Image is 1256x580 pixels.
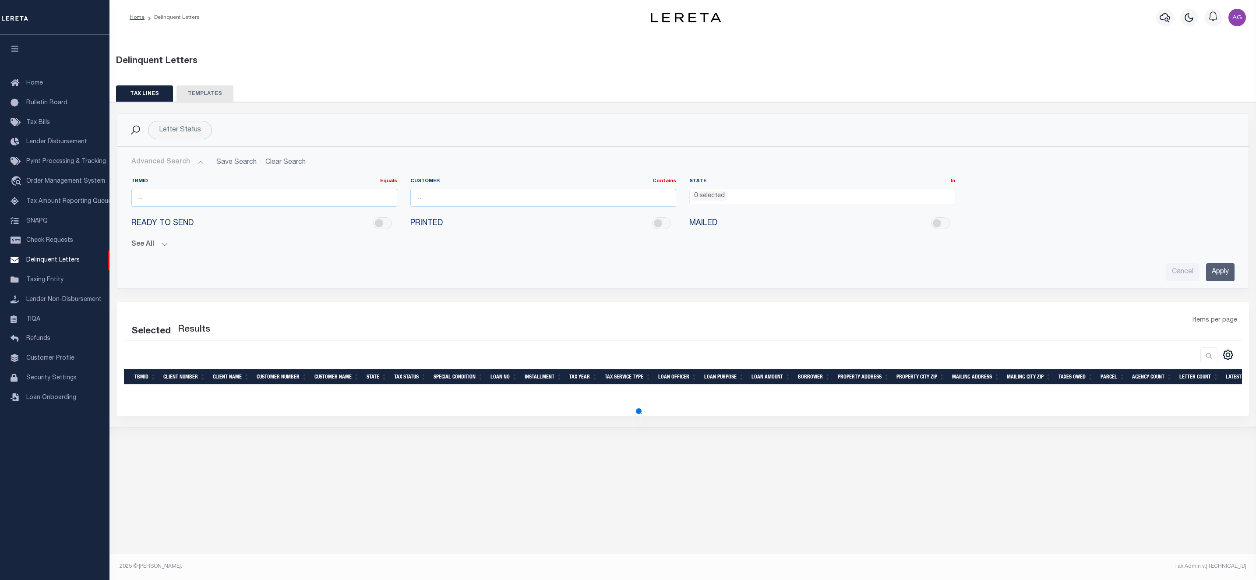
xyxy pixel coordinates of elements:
th: LETTER COUNT [1176,369,1222,385]
span: PRINTED [410,218,443,230]
th: Tax Service Type [601,369,655,385]
img: svg+xml;base64,PHN2ZyB4bWxucz0iaHR0cDovL3d3dy53My5vcmcvMjAwMC9zdmciIHBvaW50ZXItZXZlbnRzPSJub25lIi... [1228,9,1246,26]
span: Lender Non-Disbursement [26,297,102,303]
button: TEMPLATES [176,85,233,102]
th: PARCEL [1097,369,1129,385]
th: LOAN OFFICER [655,369,701,385]
button: See All [131,240,1235,249]
span: Bulletin Board [26,100,67,106]
th: Mailing City Zip [1003,369,1055,385]
a: In [951,179,955,184]
span: Delinquent Letters [26,257,80,263]
input: Cancel [1166,263,1199,281]
input: ... [131,189,397,207]
span: Customer Profile [26,355,74,361]
div: Click to Edit [148,121,212,139]
th: LOAN PURPOSE [701,369,748,385]
input: ... [410,189,676,207]
span: Home [26,80,43,86]
button: Advanced Search [131,154,204,171]
span: Check Requests [26,237,73,244]
a: Home [130,15,145,20]
li: Delinquent Letters [145,14,200,21]
th: Special Condition [430,369,487,385]
span: MAILED [689,218,717,230]
th: LOAN AMOUNT [748,369,794,385]
span: Lender Disbursement [26,139,87,145]
div: Selected [131,325,171,339]
th: Mailing Address [949,369,1003,385]
th: Installment [521,369,566,385]
a: Contains [653,179,676,184]
span: READY TO SEND [131,218,194,230]
label: Customer [410,178,676,185]
li: 0 selected [692,191,727,201]
span: Tax Amount Reporting Queue [26,198,112,205]
th: Client Number [160,369,209,385]
span: Refunds [26,336,50,342]
label: Results [178,323,210,337]
th: Customer Number [253,369,311,385]
th: Customer Name [311,369,363,385]
a: Equals [380,179,397,184]
i: travel_explore [11,176,25,187]
th: Property Address [834,369,893,385]
th: TAXES OWED [1055,369,1097,385]
th: Tax Year [566,369,601,385]
span: TIQA [26,316,40,322]
label: TBMID [131,178,397,185]
span: Security Settings [26,375,77,381]
span: SNAPQ [26,218,48,224]
span: Loan Onboarding [26,395,76,401]
span: Taxing Entity [26,277,64,283]
img: logo-dark.svg [651,13,721,22]
span: Pymt Processing & Tracking [26,159,106,165]
span: Items per page [1192,316,1237,325]
div: Delinquent Letters [116,55,1250,68]
button: TAX LINES [116,85,173,102]
th: Client Name [209,369,253,385]
span: Tax Bills [26,120,50,126]
span: Order Management System [26,178,105,184]
th: LOAN NO [487,369,521,385]
th: Agency Count [1129,369,1176,385]
th: TBMID [131,369,160,385]
th: STATE [363,369,391,385]
th: Tax Status [391,369,430,385]
label: STATE [689,178,955,185]
input: Apply [1206,263,1235,281]
th: Property City Zip [893,369,949,385]
th: BORROWER [794,369,834,385]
